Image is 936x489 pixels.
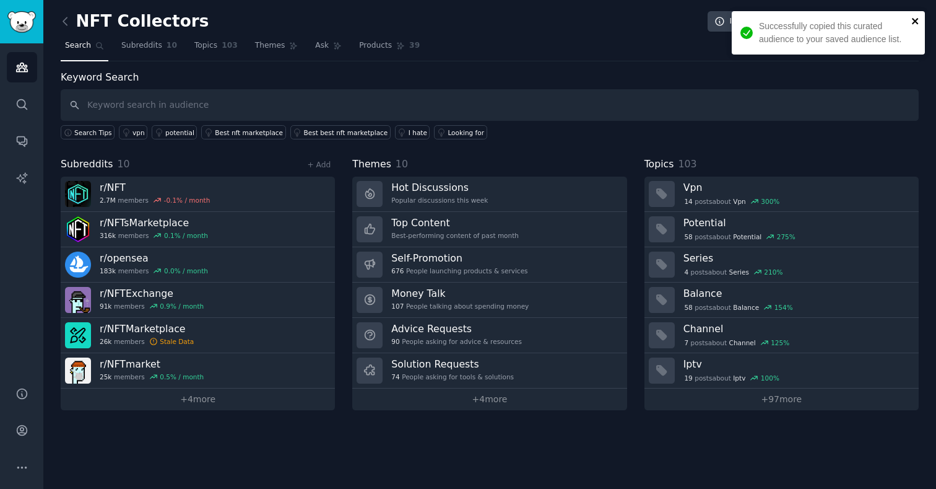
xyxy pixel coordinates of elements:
span: 58 [684,232,692,241]
span: 4 [684,268,688,276]
div: Best nft marketplace [215,128,283,137]
a: Looking for [434,125,487,139]
div: -0.1 % / month [164,196,210,205]
a: Solution Requests74People asking for tools & solutions [352,353,626,389]
span: Products [359,40,392,51]
div: 210 % [764,268,782,276]
span: Subreddits [61,157,113,172]
a: Vpn14postsaboutVpn300% [644,177,919,212]
span: 74 [391,372,399,381]
div: 0.0 % / month [164,267,208,275]
div: People talking about spending money [391,302,529,311]
a: Products39 [355,36,424,61]
a: r/NFT2.7Mmembers-0.1% / month [61,177,335,212]
span: Search [65,40,91,51]
div: 0.5 % / month [160,372,204,381]
a: r/NFTExchange91kmembers0.9% / month [61,283,335,318]
img: NFTExchange [65,287,91,313]
div: 0.9 % / month [160,302,204,311]
div: Popular discussions this week [391,196,488,205]
h3: r/ NFTsMarketplace [100,216,208,229]
button: Search Tips [61,125,115,139]
div: post s about [683,231,797,242]
span: 39 [409,40,420,51]
span: 90 [391,337,399,346]
a: Best nft marketplace [201,125,285,139]
h3: Advice Requests [391,322,522,335]
span: 10 [118,158,130,170]
div: 100 % [761,374,779,382]
span: Topics [644,157,674,172]
div: People asking for tools & solutions [391,372,514,381]
a: Iptv19postsaboutIptv100% [644,353,919,389]
a: vpn [119,125,147,139]
div: 125 % [771,338,789,347]
a: Top ContentBest-performing content of past month [352,212,626,247]
span: 316k [100,231,116,240]
a: Ask [311,36,346,61]
span: 7 [684,338,688,347]
h2: NFT Collectors [61,12,209,32]
a: + Add [307,161,331,169]
a: +97more [644,389,919,410]
span: Themes [255,40,285,51]
div: members [100,302,204,311]
span: Iptv [733,374,745,382]
div: 154 % [774,303,793,312]
div: members [100,267,208,275]
div: post s about [683,337,791,348]
img: GummySearch logo [7,11,36,33]
a: Channel7postsaboutChannel125% [644,318,919,353]
h3: Potential [683,216,910,229]
h3: Balance [683,287,910,300]
span: 103 [678,158,696,170]
a: Themes [251,36,303,61]
h3: r/ NFTMarketplace [100,322,194,335]
img: opensea [65,252,91,278]
span: 25k [100,372,111,381]
a: Subreddits10 [117,36,181,61]
div: potential [165,128,194,137]
span: 10 [167,40,177,51]
img: NFTMarketplace [65,322,91,348]
span: 107 [391,302,404,311]
div: Stale Data [160,337,194,346]
label: Keyword Search [61,71,139,83]
div: Best-performing content of past month [391,231,519,240]
a: Potential58postsaboutPotential275% [644,212,919,247]
span: Series [729,268,749,276]
img: NFT [65,181,91,207]
a: potential [152,125,197,139]
div: members [100,372,204,381]
div: post s about [683,302,794,313]
h3: Hot Discussions [391,181,488,194]
span: 19 [684,374,692,382]
img: NFTsMarketplace [65,216,91,242]
div: Best best nft marketplace [304,128,388,137]
span: 58 [684,303,692,312]
a: Hot DiscussionsPopular discussions this week [352,177,626,212]
div: Looking for [448,128,484,137]
a: Info [708,11,753,32]
span: Ask [315,40,329,51]
h3: Top Content [391,216,519,229]
span: 10 [396,158,408,170]
span: Vpn [733,197,746,206]
a: Money Talk107People talking about spending money [352,283,626,318]
span: Themes [352,157,391,172]
div: 0.1 % / month [164,231,208,240]
a: r/NFTsMarketplace316kmembers0.1% / month [61,212,335,247]
h3: Solution Requests [391,358,514,371]
div: I hate [409,128,427,137]
div: People launching products & services [391,267,527,275]
button: close [911,16,920,26]
h3: Channel [683,322,910,335]
span: 183k [100,267,116,275]
a: r/NFTMarketplace26kmembersStale Data [61,318,335,353]
span: 14 [684,197,692,206]
span: 91k [100,302,111,311]
h3: Iptv [683,358,910,371]
h3: r/ NFTExchange [100,287,204,300]
div: vpn [132,128,145,137]
a: Balance58postsaboutBalance154% [644,283,919,318]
